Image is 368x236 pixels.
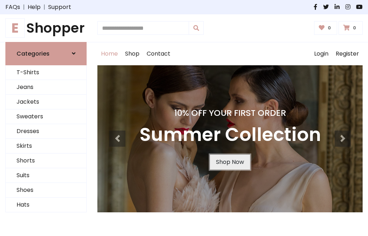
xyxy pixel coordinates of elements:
a: Jackets [6,95,86,109]
h1: Shopper [5,20,87,36]
a: Suits [6,168,86,183]
a: 0 [339,21,363,35]
a: Dresses [6,124,86,139]
a: Support [48,3,71,11]
a: Jeans [6,80,86,95]
a: FAQs [5,3,20,11]
h6: Categories [17,50,50,57]
a: Shoes [6,183,86,198]
span: 0 [326,25,333,31]
a: Help [28,3,41,11]
a: Home [97,42,121,65]
a: Shop [121,42,143,65]
span: 0 [351,25,358,31]
a: Shorts [6,154,86,168]
a: 0 [314,21,337,35]
a: Contact [143,42,174,65]
a: Register [332,42,363,65]
a: Hats [6,198,86,212]
a: T-Shirts [6,65,86,80]
a: Categories [5,42,87,65]
a: Sweaters [6,109,86,124]
h3: Summer Collection [139,124,321,146]
h4: 10% Off Your First Order [139,108,321,118]
a: Shop Now [210,155,250,170]
a: EShopper [5,20,87,36]
span: E [5,18,25,38]
span: | [41,3,48,11]
span: | [20,3,28,11]
a: Login [310,42,332,65]
a: Skirts [6,139,86,154]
